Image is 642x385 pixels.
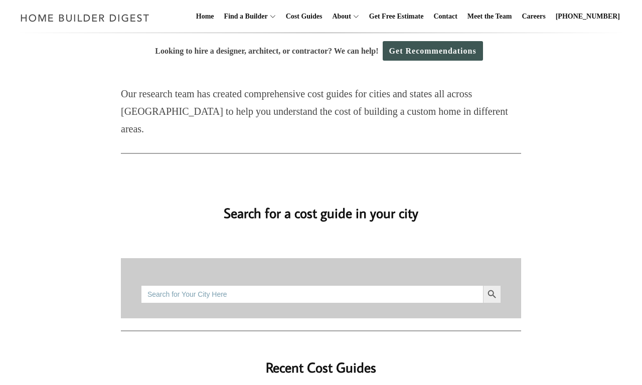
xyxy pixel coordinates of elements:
h2: Search for a cost guide in your city [35,188,607,223]
input: Search for Your City Here [141,285,483,303]
a: Get Recommendations [383,41,483,61]
a: Get Free Estimate [365,1,428,33]
a: [PHONE_NUMBER] [552,1,624,33]
p: Our research team has created comprehensive cost guides for cities and states all across [GEOGRAP... [121,85,521,138]
h2: Recent Cost Guides [121,343,521,378]
img: Home Builder Digest [16,8,154,28]
a: Contact [429,1,461,33]
a: Cost Guides [282,1,327,33]
a: Careers [518,1,550,33]
a: About [328,1,351,33]
a: Meet the Team [463,1,516,33]
a: Find a Builder [220,1,268,33]
svg: Search [487,289,498,300]
a: Home [192,1,218,33]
